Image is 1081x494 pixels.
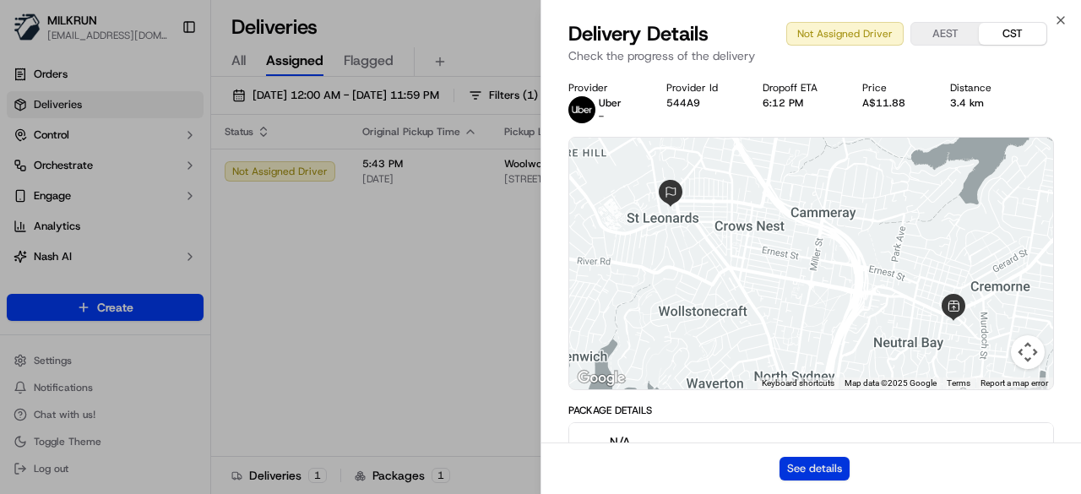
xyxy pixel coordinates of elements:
[763,96,835,110] div: 6:12 PM
[763,81,835,95] div: Dropoff ETA
[573,367,629,389] img: Google
[911,23,979,45] button: AEST
[599,96,622,110] p: Uber
[568,96,595,123] img: uber-new-logo.jpeg
[947,378,970,388] a: Terms (opens in new tab)
[666,96,700,110] button: 544A9
[568,404,1054,417] div: Package Details
[568,81,639,95] div: Provider
[780,457,850,480] button: See details
[610,433,658,450] span: N/A
[569,423,1053,477] button: N/A
[568,47,1054,64] p: Check the progress of the delivery
[666,81,736,95] div: Provider Id
[950,81,1009,95] div: Distance
[568,20,709,47] span: Delivery Details
[950,96,1009,110] div: 3.4 km
[573,367,629,389] a: Open this area in Google Maps (opens a new window)
[599,110,604,123] span: -
[1011,335,1045,369] button: Map camera controls
[862,96,923,110] div: A$11.88
[862,81,923,95] div: Price
[981,378,1048,388] a: Report a map error
[979,23,1046,45] button: CST
[762,377,834,389] button: Keyboard shortcuts
[845,378,937,388] span: Map data ©2025 Google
